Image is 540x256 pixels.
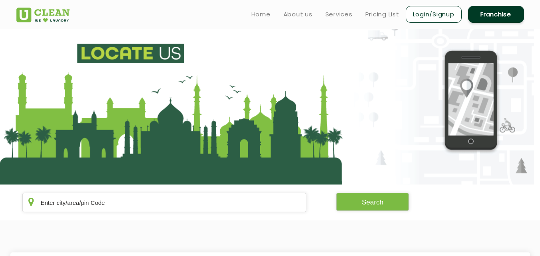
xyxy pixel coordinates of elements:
[283,10,313,19] a: About us
[16,8,70,22] img: UClean Laundry and Dry Cleaning
[468,6,524,23] a: Franchise
[336,193,409,211] button: Search
[365,10,399,19] a: Pricing List
[22,193,307,212] input: Enter city/area/pin Code
[251,10,271,19] a: Home
[325,10,353,19] a: Services
[406,6,462,23] a: Login/Signup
